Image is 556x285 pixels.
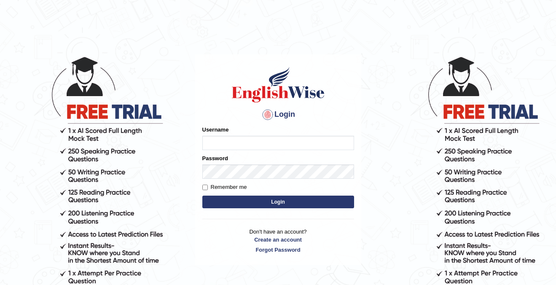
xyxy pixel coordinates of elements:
a: Forgot Password [202,246,354,254]
img: Logo of English Wise sign in for intelligent practice with AI [230,66,326,104]
label: Username [202,126,229,134]
input: Remember me [202,185,208,190]
label: Password [202,154,228,162]
a: Create an account [202,236,354,244]
p: Don't have an account? [202,228,354,254]
button: Login [202,196,354,208]
label: Remember me [202,183,247,191]
h4: Login [202,108,354,121]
